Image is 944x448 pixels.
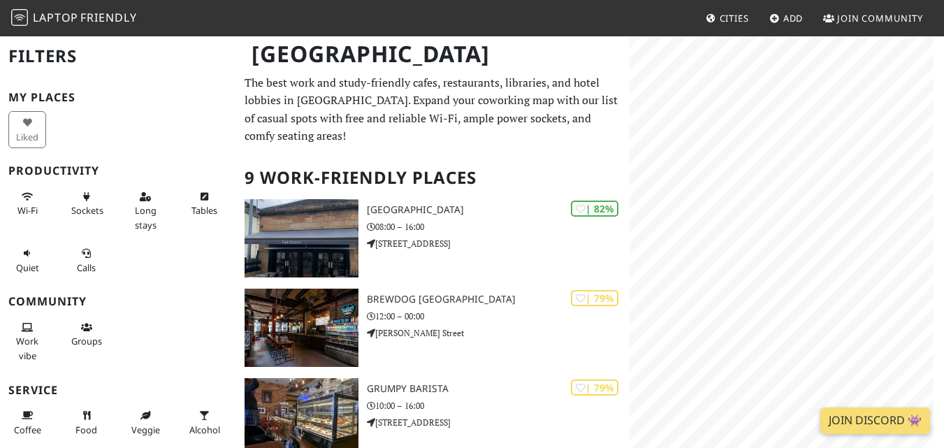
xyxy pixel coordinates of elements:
span: Power sockets [71,204,103,217]
p: [STREET_ADDRESS] [367,416,629,429]
span: Friendly [80,10,136,25]
p: 12:00 – 00:00 [367,310,629,323]
button: Long stays [126,185,164,236]
h1: [GEOGRAPHIC_DATA] [240,35,627,73]
span: Veggie [131,424,160,436]
span: Laptop [33,10,78,25]
div: | 79% [571,290,618,306]
h3: [GEOGRAPHIC_DATA] [367,204,629,216]
span: Cities [720,12,749,24]
span: Join Community [837,12,923,24]
button: Veggie [126,404,164,441]
span: Group tables [71,335,102,347]
span: People working [16,335,38,361]
span: Coffee [14,424,41,436]
img: BrewDog Glasgow Merchant City [245,289,359,367]
h3: Productivity [8,164,228,178]
span: Video/audio calls [77,261,96,274]
h2: 9 Work-Friendly Places [245,157,621,199]
a: Join Community [818,6,929,31]
a: Add [764,6,809,31]
p: [STREET_ADDRESS] [367,237,629,250]
h3: BrewDog [GEOGRAPHIC_DATA] [367,294,629,305]
h2: Filters [8,35,228,78]
a: Join Discord 👾 [820,407,930,434]
a: Park District | 82% [GEOGRAPHIC_DATA] 08:00 – 16:00 [STREET_ADDRESS] [236,199,630,277]
button: Groups [67,316,105,353]
h3: Grumpy Barista [367,383,629,395]
span: Long stays [135,204,157,231]
p: 08:00 – 16:00 [367,220,629,233]
span: Food [75,424,97,436]
div: | 79% [571,380,618,396]
button: Calls [67,242,105,279]
button: Sockets [67,185,105,222]
button: Coffee [8,404,46,441]
button: Tables [185,185,223,222]
span: Alcohol [189,424,220,436]
a: BrewDog Glasgow Merchant City | 79% BrewDog [GEOGRAPHIC_DATA] 12:00 – 00:00 [PERSON_NAME] Street [236,289,630,367]
button: Quiet [8,242,46,279]
img: LaptopFriendly [11,9,28,26]
p: [PERSON_NAME] Street [367,326,629,340]
p: 10:00 – 16:00 [367,399,629,412]
button: Alcohol [185,404,223,441]
span: Quiet [16,261,39,274]
span: Stable Wi-Fi [17,204,38,217]
h3: Service [8,384,228,397]
span: Add [783,12,804,24]
a: LaptopFriendly LaptopFriendly [11,6,137,31]
button: Wi-Fi [8,185,46,222]
h3: My Places [8,91,228,104]
h3: Community [8,295,228,308]
a: Cities [700,6,755,31]
button: Work vibe [8,316,46,367]
p: The best work and study-friendly cafes, restaurants, libraries, and hotel lobbies in [GEOGRAPHIC_... [245,74,621,145]
img: Park District [245,199,359,277]
div: | 82% [571,201,618,217]
span: Work-friendly tables [191,204,217,217]
button: Food [67,404,105,441]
